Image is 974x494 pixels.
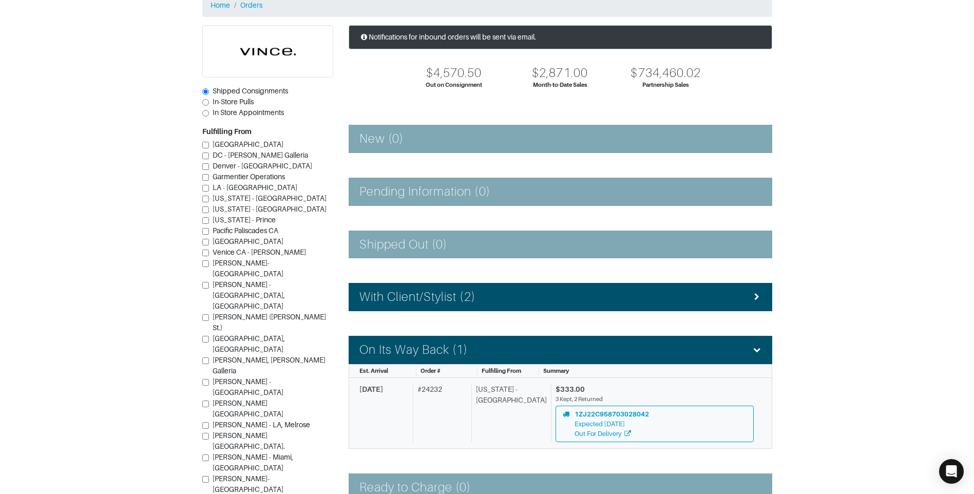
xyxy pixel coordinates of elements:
[202,433,209,440] input: [PERSON_NAME][GEOGRAPHIC_DATA].
[359,184,490,199] h4: Pending Information (0)
[202,174,209,181] input: Garmentier Operations
[202,126,252,137] label: Fulfilling From
[202,110,209,117] input: In Store Appointments
[202,454,209,461] input: [PERSON_NAME] - Miami, [GEOGRAPHIC_DATA]
[213,183,297,192] span: LA - [GEOGRAPHIC_DATA]
[202,153,209,159] input: DC - [PERSON_NAME] Galleria
[202,239,209,245] input: [GEOGRAPHIC_DATA]
[202,379,209,386] input: [PERSON_NAME] - [GEOGRAPHIC_DATA]
[213,140,283,148] span: [GEOGRAPHIC_DATA]
[213,280,285,310] span: [PERSON_NAME] - [GEOGRAPHIC_DATA], [GEOGRAPHIC_DATA]
[211,1,230,9] a: Home
[426,66,482,81] div: $4,570.50
[202,314,209,321] input: [PERSON_NAME] ([PERSON_NAME] St.)
[213,87,288,95] span: Shipped Consignments
[213,173,285,181] span: Garmentier Operations
[213,98,254,106] span: In-Store Pulls
[240,1,262,9] a: Orders
[202,422,209,429] input: [PERSON_NAME] - LA, Melrose
[213,334,285,353] span: [GEOGRAPHIC_DATA], [GEOGRAPHIC_DATA]
[202,336,209,343] input: [GEOGRAPHIC_DATA], [GEOGRAPHIC_DATA]
[213,431,285,450] span: [PERSON_NAME][GEOGRAPHIC_DATA].
[202,185,209,192] input: LA - [GEOGRAPHIC_DATA]
[213,259,283,278] span: [PERSON_NAME]-[GEOGRAPHIC_DATA]
[203,26,333,77] img: cyAkLTq7csKWtL9WARqkkVaF.png
[213,421,310,429] span: [PERSON_NAME] - LA, Melrose
[642,81,689,89] div: Partnership Sales
[213,162,312,170] span: Denver - [GEOGRAPHIC_DATA]
[575,419,649,429] div: Expected [DATE]
[202,196,209,202] input: [US_STATE] - [GEOGRAPHIC_DATA]
[213,151,308,159] span: DC - [PERSON_NAME] Galleria
[213,356,326,375] span: [PERSON_NAME], [PERSON_NAME] Galleria
[213,399,283,418] span: [PERSON_NAME][GEOGRAPHIC_DATA]
[202,260,209,267] input: [PERSON_NAME]-[GEOGRAPHIC_DATA]
[575,409,649,419] div: 1ZJ22C958703028042
[556,406,754,443] a: 1ZJ22C958703028042Expected [DATE]Out For Delivery
[349,25,772,49] div: Notifications for inbound orders will be sent via email.
[202,88,209,95] input: Shipped Consignments
[421,368,441,374] span: Order #
[532,66,587,81] div: $2,871.00
[202,99,209,106] input: In-Store Pulls
[533,81,587,89] div: Month-to-Date Sales
[426,81,482,89] div: Out on Consignment
[202,228,209,235] input: Pacific Paliscades CA
[359,290,475,305] h4: With Client/Stylist (2)
[575,429,649,439] div: Out For Delivery
[213,377,283,396] span: [PERSON_NAME] - [GEOGRAPHIC_DATA]
[202,401,209,407] input: [PERSON_NAME][GEOGRAPHIC_DATA]
[213,216,276,224] span: [US_STATE] - Prince
[939,459,964,484] div: Open Intercom Messenger
[202,282,209,289] input: [PERSON_NAME] - [GEOGRAPHIC_DATA], [GEOGRAPHIC_DATA]
[359,237,448,252] h4: Shipped Out (0)
[213,453,293,472] span: [PERSON_NAME] - Miami, [GEOGRAPHIC_DATA]
[359,131,404,146] h4: New (0)
[213,194,327,202] span: [US_STATE] - [GEOGRAPHIC_DATA]
[482,368,521,374] span: Fulfilling From
[359,385,383,393] span: [DATE]
[202,163,209,170] input: Denver - [GEOGRAPHIC_DATA]
[213,226,278,235] span: Pacific Paliscades CA
[213,108,284,117] span: In Store Appointments
[631,66,701,81] div: $734,460.02
[213,248,306,256] span: Venice CA - [PERSON_NAME]
[471,384,547,442] div: [US_STATE] - [GEOGRAPHIC_DATA]
[543,368,569,374] span: Summary
[213,237,283,245] span: [GEOGRAPHIC_DATA]
[202,476,209,483] input: [PERSON_NAME]- [GEOGRAPHIC_DATA]
[213,205,327,213] span: [US_STATE] - [GEOGRAPHIC_DATA]
[413,384,467,442] div: # 24232
[202,357,209,364] input: [PERSON_NAME], [PERSON_NAME] Galleria
[202,206,209,213] input: [US_STATE] - [GEOGRAPHIC_DATA]
[202,217,209,224] input: [US_STATE] - Prince
[359,343,468,357] h4: On Its Way Back (1)
[213,474,283,493] span: [PERSON_NAME]- [GEOGRAPHIC_DATA]
[202,250,209,256] input: Venice CA - [PERSON_NAME]
[359,368,388,374] span: Est. Arrival
[556,384,754,395] div: $333.00
[213,313,326,332] span: [PERSON_NAME] ([PERSON_NAME] St.)
[202,142,209,148] input: [GEOGRAPHIC_DATA]
[556,395,754,404] div: 3 Kept, 2 Returned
